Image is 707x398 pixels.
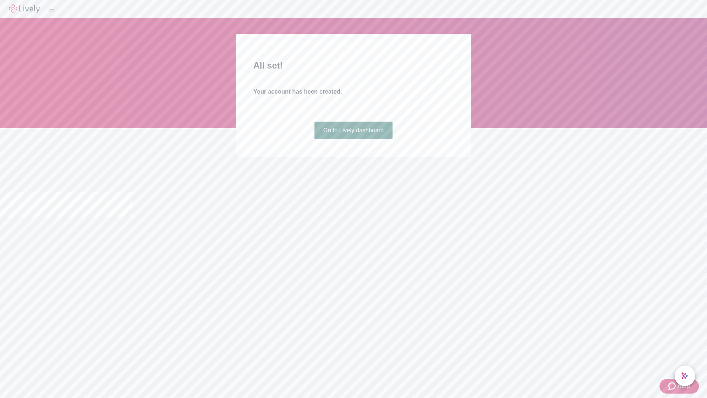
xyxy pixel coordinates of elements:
[681,372,689,380] svg: Lively AI Assistant
[675,366,695,386] button: chat
[314,122,393,139] a: Go to Lively dashboard
[677,382,690,391] span: Help
[9,4,40,13] img: Lively
[659,379,699,394] button: Zendesk support iconHelp
[49,9,54,11] button: Log out
[253,59,454,72] h2: All set!
[668,382,677,391] svg: Zendesk support icon
[253,87,454,96] h4: Your account has been created.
